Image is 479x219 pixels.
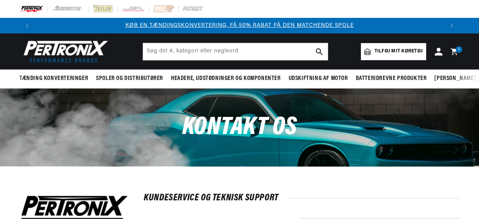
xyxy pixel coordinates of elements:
[311,43,328,60] button: Knappen Søg
[144,194,460,202] h2: Kundeservice og teknisk support
[285,70,352,88] summary: Udskiftning af motor
[35,21,444,30] div: Bekendtgørelse
[92,70,167,88] summary: Spoler og distributører
[35,21,444,30] div: 1 af 3
[356,75,427,83] span: Batteridrevne produkter
[444,18,460,33] button: Oversættelse mangler: en.sections.announcements.next_announcement
[352,70,431,88] summary: Batteridrevne produkter
[434,75,476,83] span: [PERSON_NAME]
[182,115,297,140] span: Kontakt os
[374,48,423,55] span: Tilføj mit køretøj
[19,75,88,83] span: Tænding konverteringer
[289,75,348,83] span: Udskiftning af motor
[167,70,285,88] summary: Headere, udstødninger og komponenter
[125,23,354,28] a: KØB EN TÆNDINGSKONVERTERING, FÅ 50% RABAT PÅ DEN MATCHENDE SPOLE
[19,70,92,88] summary: Tænding konverteringer
[19,38,109,65] img: Pertronix
[361,43,426,60] a: Tilføj mit køretøj
[19,18,35,33] button: Oversættelse mangler: en.sections.announcements.previous_announcement
[96,75,163,83] span: Spoler og distributører
[143,43,328,60] input: Søg del #, kategori eller nøgleord
[171,75,281,83] span: Headere, udstødninger og komponenter
[458,46,460,53] span: 2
